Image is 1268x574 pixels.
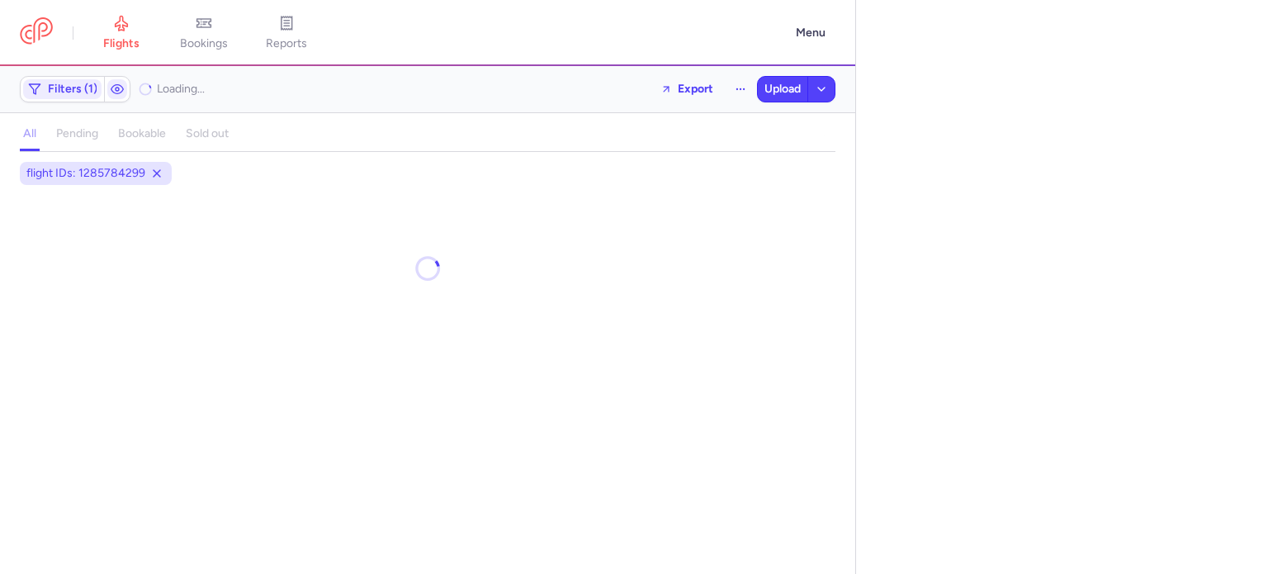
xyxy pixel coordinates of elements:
[163,15,245,51] a: bookings
[786,17,835,49] button: Menu
[650,76,724,102] button: Export
[26,165,145,182] span: flight IDs: 1285784299
[80,15,163,51] a: flights
[157,82,205,96] span: Loading...
[266,36,307,51] span: reports
[764,83,801,96] span: Upload
[48,83,97,96] span: Filters (1)
[20,17,53,48] a: CitizenPlane red outlined logo
[245,15,328,51] a: reports
[678,83,713,95] span: Export
[21,77,104,102] button: Filters (1)
[103,36,140,51] span: flights
[758,77,807,102] button: Upload
[180,36,228,51] span: bookings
